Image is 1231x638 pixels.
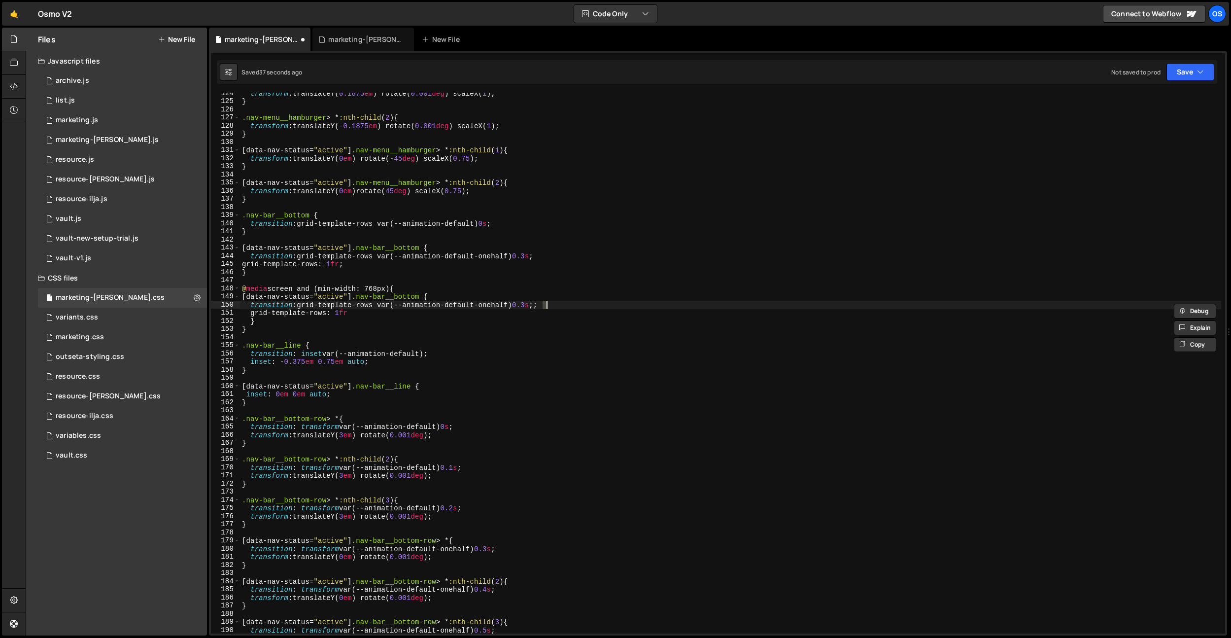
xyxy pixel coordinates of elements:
div: 16596/45153.css [38,446,207,465]
div: 174 [211,496,240,504]
div: list.js [56,96,75,105]
div: 16596/46194.js [38,170,207,189]
div: 136 [211,187,240,195]
div: 16596/45133.js [38,209,207,229]
div: 169 [211,455,240,463]
div: 160 [211,382,240,390]
div: 184 [211,577,240,586]
div: 166 [211,431,240,439]
div: resource.js [56,155,94,164]
div: 144 [211,252,240,260]
div: 158 [211,366,240,374]
div: 186 [211,594,240,602]
div: 173 [211,488,240,496]
div: 37 seconds ago [259,68,302,76]
div: CSS files [26,268,207,288]
div: variants.css [56,313,98,322]
div: marketing-[PERSON_NAME].js [56,136,159,144]
div: 139 [211,211,240,219]
div: 164 [211,415,240,423]
div: 162 [211,398,240,407]
div: 16596/46196.css [38,387,207,406]
div: Osmo V2 [38,8,72,20]
div: Not saved to prod [1111,68,1161,76]
button: Debug [1174,304,1216,319]
div: 180 [211,545,240,553]
div: 16596/46210.js [38,71,207,91]
div: 16596/45151.js [38,91,207,110]
div: 147 [211,276,240,284]
button: Explain [1174,320,1216,335]
a: 🤙 [2,2,26,26]
div: 124 [211,89,240,98]
div: 138 [211,203,240,212]
div: 183 [211,569,240,577]
div: resource-[PERSON_NAME].css [56,392,161,401]
div: 152 [211,317,240,325]
div: vault-new-setup-trial.js [56,234,138,243]
div: 188 [211,610,240,618]
div: 128 [211,122,240,130]
a: Connect to Webflow [1103,5,1205,23]
button: Save [1166,63,1214,81]
div: 143 [211,244,240,252]
div: 150 [211,301,240,309]
div: 16596/45152.js [38,229,207,248]
div: 153 [211,325,240,333]
div: 141 [211,227,240,236]
div: 175 [211,504,240,512]
div: 134 [211,171,240,179]
div: 135 [211,178,240,187]
div: 178 [211,529,240,537]
div: 16596/46284.css [38,288,207,308]
h2: Files [38,34,56,45]
div: marketing-[PERSON_NAME].css [56,293,165,302]
div: 16596/45154.css [38,426,207,446]
div: 165 [211,423,240,431]
div: 171 [211,471,240,480]
div: 157 [211,357,240,366]
div: 16596/45446.css [38,327,207,347]
div: Javascript files [26,51,207,71]
div: marketing-[PERSON_NAME].css [225,35,299,44]
div: 177 [211,520,240,529]
div: variables.css [56,431,101,440]
div: 145 [211,260,240,268]
div: 151 [211,309,240,317]
div: 190 [211,626,240,635]
div: 127 [211,113,240,122]
div: 156 [211,350,240,358]
div: 172 [211,480,240,488]
div: 182 [211,561,240,569]
div: resource-ilja.js [56,195,107,204]
div: vault.js [56,214,81,223]
div: 189 [211,618,240,626]
div: 187 [211,602,240,610]
div: marketing-[PERSON_NAME].js [328,35,402,44]
div: resource-[PERSON_NAME].js [56,175,155,184]
div: 130 [211,138,240,146]
div: resource.css [56,372,100,381]
div: 133 [211,162,240,171]
div: 16596/46195.js [38,189,207,209]
div: 155 [211,341,240,350]
div: 170 [211,463,240,472]
div: 16596/45422.js [38,110,207,130]
div: resource-ilja.css [56,412,113,421]
a: Os [1208,5,1226,23]
div: marketing.css [56,333,104,342]
div: 142 [211,236,240,244]
div: vault-v1.js [56,254,91,263]
button: Code Only [574,5,657,23]
div: 125 [211,97,240,106]
div: 16596/46198.css [38,406,207,426]
div: 176 [211,512,240,521]
div: 16596/45511.css [38,308,207,327]
div: 16596/46199.css [38,367,207,387]
div: 179 [211,536,240,545]
div: 148 [211,284,240,293]
div: 163 [211,406,240,415]
div: 129 [211,130,240,138]
div: 16596/46183.js [38,150,207,170]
